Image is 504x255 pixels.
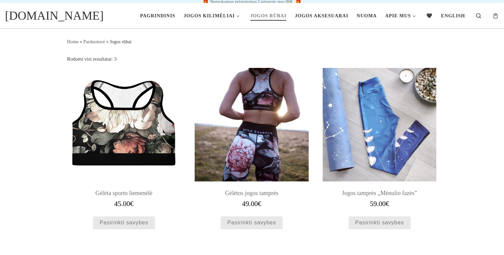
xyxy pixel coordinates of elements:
[114,200,134,208] bdi: 45.00
[110,39,131,44] span: Jogos rūbai
[242,200,261,208] bdi: 49.00
[184,9,235,21] span: Jogos kilimėliai
[370,200,389,208] bdi: 59.00
[426,9,433,21] span: 🖤
[385,9,411,21] span: Apie mus
[182,9,244,23] a: Jogos kilimėliai
[80,39,82,44] span: »
[67,186,181,200] h2: Gėlėta sporto liemenėlė
[441,9,465,21] span: English
[130,200,134,208] span: €
[349,216,411,229] a: Pasirinkti savybes: “Jogos tamprės "Mėnulio fazės"”
[106,39,109,44] span: »
[5,7,104,25] a: [DOMAIN_NAME]
[195,68,308,208] a: geletos jogos tampresgeletos jogos tampresGėlėtos jogos tamprės 49.00€
[140,9,175,21] span: Pagrindinis
[195,186,308,200] h2: Gėlėtos jogos tamprės
[293,9,350,23] a: Jogos aksesuarai
[221,216,283,229] a: Pasirinkti savybes: “Gėlėtos jogos tamprės”
[67,55,117,63] p: Rodomi visi rezultatai: 3
[93,216,155,229] a: Pasirinkti savybes: “Gėlėta sporto liemenėlė”
[67,39,79,44] a: Home
[323,186,436,200] h2: Jogos tamprės „Mėnulio fazės”
[248,9,288,23] a: Jogos rūbai
[138,9,177,23] a: Pagrindinis
[250,9,287,21] span: Jogos rūbai
[295,9,348,21] span: Jogos aksesuarai
[357,9,377,21] span: Nuoma
[323,68,436,208] a: jogos tamprės mėnulio fazėsjogos tamprės mėnulio fazėsJogos tamprės „Mėnulio fazės” 59.00€
[355,9,379,23] a: Nuoma
[83,39,105,44] a: Parduotuvė
[67,68,181,208] a: gėlėta sporto liemenėlėgėlėta sporto liemenėlėGėlėta sporto liemenėlė 45.00€
[424,9,435,23] a: 🖤
[386,200,389,208] span: €
[439,9,467,23] a: English
[258,200,262,208] span: €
